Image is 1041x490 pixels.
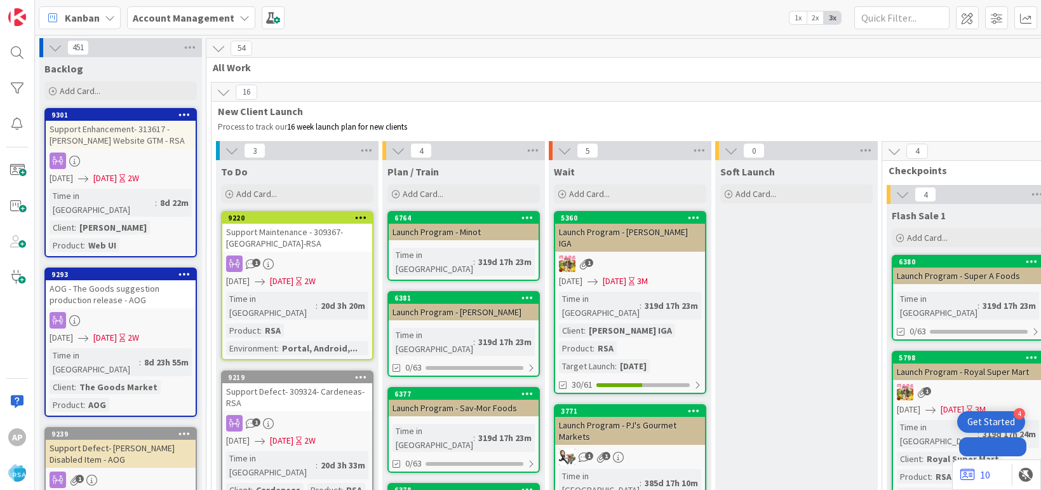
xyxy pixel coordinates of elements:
div: 9301 [51,111,196,119]
span: 0/63 [405,457,422,470]
div: 3771Launch Program - PJ's Gourmet Markets [555,405,705,445]
div: 9293 [46,269,196,280]
div: Open Get Started checklist, remaining modules: 4 [957,411,1025,433]
span: : [139,355,141,369]
div: 319d 17h 23m [475,431,535,445]
span: : [640,476,641,490]
div: AOG - The Goods suggestion production release - AOG [46,280,196,308]
span: : [977,427,979,441]
div: RSA [262,323,284,337]
div: 9220Support Maintenance - 309367- [GEOGRAPHIC_DATA]-RSA [222,212,372,252]
div: 9301 [46,109,196,121]
div: 8d 23h 55m [141,355,192,369]
span: Soft Launch [720,165,775,178]
span: : [316,299,318,313]
div: 9239Support Defect- [PERSON_NAME] Disabled Item - AOG [46,428,196,468]
div: 319d 17h 23m [475,255,535,269]
div: 9293 [51,270,196,279]
div: Time in [GEOGRAPHIC_DATA] [559,292,640,320]
span: 1 [252,418,260,426]
div: MC [555,255,705,272]
span: [DATE] [226,434,250,447]
div: Client [50,380,74,394]
div: 319d 17h 23m [475,335,535,349]
div: 9239 [51,430,196,439]
div: Client [559,323,584,337]
img: MC [559,255,575,272]
span: 3x [824,11,841,24]
div: [PERSON_NAME] IGA [586,323,675,337]
div: 6377Launch Program - Sav-Mor Foods [389,388,539,416]
span: Add Card... [907,232,948,243]
span: [DATE] [559,275,582,288]
div: 9239 [46,428,196,440]
div: 2W [304,434,316,447]
span: Flash Sale 1 [892,209,946,222]
div: 6764 [389,212,539,224]
div: Environment [226,341,277,355]
span: Backlog [44,62,83,75]
span: Plan / Train [387,165,439,178]
span: [DATE] [50,331,73,344]
div: 3771 [561,407,705,416]
span: [DATE] [226,275,250,288]
div: Time in [GEOGRAPHIC_DATA] [897,420,977,448]
span: : [593,341,594,355]
div: 319d 17h 24m [979,427,1039,441]
div: RSA [932,470,955,484]
span: Kanban [65,10,100,25]
span: : [584,323,586,337]
div: 9219 [222,372,372,383]
div: Target Launch [559,359,615,373]
div: Product [50,238,83,252]
img: Visit kanbanzone.com [8,8,26,26]
img: MC [897,384,913,400]
span: 1 [602,452,610,460]
div: 20d 3h 33m [318,458,368,472]
span: Add Card... [403,188,443,200]
div: The Goods Market [76,380,161,394]
span: 1 [585,259,593,267]
span: [DATE] [93,172,117,185]
span: Add Card... [735,188,776,200]
div: Support Maintenance - 309367- [GEOGRAPHIC_DATA]-RSA [222,224,372,252]
div: 3M [975,403,986,416]
div: RSA [594,341,617,355]
span: [DATE] [270,434,293,447]
div: 6764Launch Program - Minot [389,212,539,240]
span: : [977,299,979,313]
span: : [615,359,617,373]
div: Time in [GEOGRAPHIC_DATA] [393,424,473,452]
div: Product [50,398,83,412]
div: Launch Program - [PERSON_NAME] IGA [555,224,705,252]
span: : [930,470,932,484]
span: : [74,221,76,235]
div: Launch Program - Minot [389,224,539,240]
img: ES [559,449,575,465]
div: Product [559,341,593,355]
div: Ap [8,428,26,446]
div: 9293AOG - The Goods suggestion production release - AOG [46,269,196,308]
span: 16 week launch plan for new clients [287,121,407,132]
div: 5360Launch Program - [PERSON_NAME] IGA [555,212,705,252]
span: : [260,323,262,337]
span: [DATE] [603,275,626,288]
div: Time in [GEOGRAPHIC_DATA] [50,348,139,376]
span: : [473,335,475,349]
span: Add Card... [236,188,277,200]
span: : [473,255,475,269]
span: Add Card... [60,85,100,97]
div: 5360 [555,212,705,224]
div: 3771 [555,405,705,417]
input: Quick Filter... [854,6,950,29]
span: : [83,398,85,412]
span: 0/63 [405,361,422,374]
span: 1 [252,259,260,267]
div: 20d 3h 20m [318,299,368,313]
div: Get Started [967,416,1015,428]
div: 6381Launch Program - [PERSON_NAME] [389,292,539,320]
img: avatar [8,464,26,482]
span: 16 [236,85,257,100]
div: 6377 [389,388,539,400]
span: : [277,341,279,355]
